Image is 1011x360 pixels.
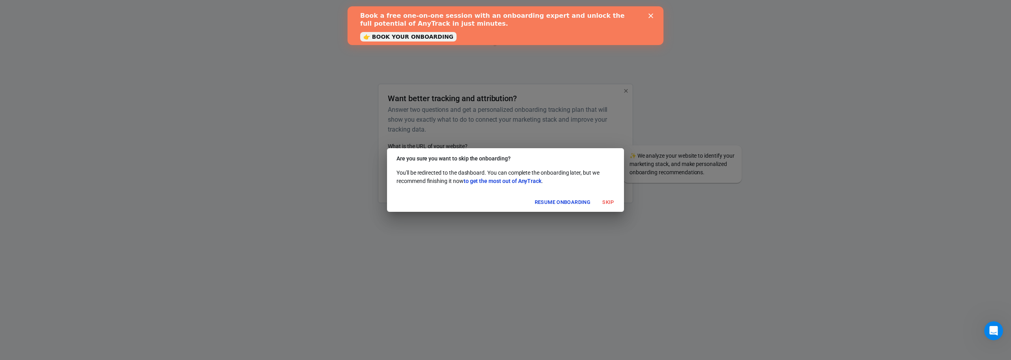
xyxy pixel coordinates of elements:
p: You'll be redirected to the dashboard. You can complete the onboarding later, but we recommend fi... [397,169,614,185]
button: Resume onboarding [533,196,592,209]
iframe: Intercom live chat banner [348,6,663,45]
iframe: Intercom live chat [984,321,1003,340]
h2: Are you sure you want to skip the onboarding? [387,148,624,169]
button: Skip [596,196,621,209]
span: to get the most out of AnyTrack [464,178,541,184]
